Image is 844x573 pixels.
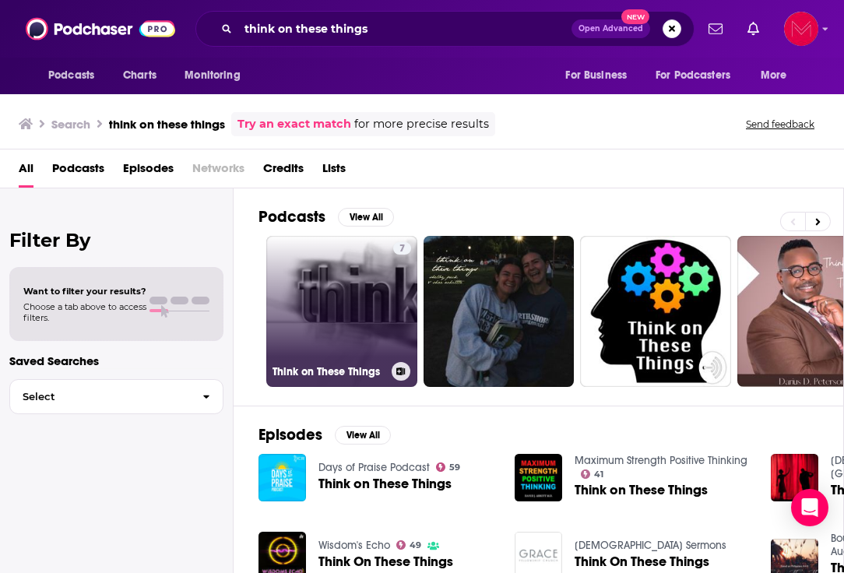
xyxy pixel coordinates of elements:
[9,379,223,414] button: Select
[322,156,346,188] a: Lists
[237,115,351,133] a: Try an exact match
[741,16,765,42] a: Show notifications dropdown
[750,61,807,90] button: open menu
[318,539,390,552] a: Wisdom's Echo
[396,540,422,550] a: 49
[123,156,174,188] a: Episodes
[9,229,223,251] h2: Filter By
[258,207,394,227] a: PodcastsView All
[656,65,730,86] span: For Podcasters
[621,9,649,24] span: New
[565,65,627,86] span: For Business
[10,392,190,402] span: Select
[113,61,166,90] a: Charts
[645,61,753,90] button: open menu
[23,301,146,323] span: Choose a tab above to access filters.
[23,286,146,297] span: Want to filter your results?
[761,65,787,86] span: More
[109,117,225,132] h3: think on these things
[581,469,604,479] a: 41
[399,241,405,257] span: 7
[174,61,260,90] button: open menu
[771,454,818,501] img: Think on These Things
[784,12,818,46] button: Show profile menu
[266,236,417,387] a: 7Think on These Things
[575,483,708,497] a: Think on These Things
[51,117,90,132] h3: Search
[192,156,244,188] span: Networks
[554,61,646,90] button: open menu
[37,61,114,90] button: open menu
[48,65,94,86] span: Podcasts
[578,25,643,33] span: Open Advanced
[702,16,729,42] a: Show notifications dropdown
[258,425,391,445] a: EpisodesView All
[410,542,421,549] span: 49
[449,464,460,471] span: 59
[318,555,453,568] a: Think On These Things
[258,454,306,501] img: Think on These Things
[185,65,240,86] span: Monitoring
[515,454,562,501] img: Think on These Things
[784,12,818,46] span: Logged in as Pamelamcclure
[258,425,322,445] h2: Episodes
[575,555,709,568] a: Think On These Things
[26,14,175,44] img: Podchaser - Follow, Share and Rate Podcasts
[571,19,650,38] button: Open AdvancedNew
[263,156,304,188] a: Credits
[318,477,452,490] a: Think on These Things
[594,471,603,478] span: 41
[393,242,411,255] a: 7
[123,65,156,86] span: Charts
[784,12,818,46] img: User Profile
[791,489,828,526] div: Open Intercom Messenger
[436,462,461,472] a: 59
[258,207,325,227] h2: Podcasts
[354,115,489,133] span: for more precise results
[273,365,385,378] h3: Think on These Things
[575,539,726,552] a: Grace Fellowship Church Sermons
[575,454,747,467] a: Maximum Strength Positive Thinking
[335,426,391,445] button: View All
[318,461,430,474] a: Days of Praise Podcast
[338,208,394,227] button: View All
[9,353,223,368] p: Saved Searches
[52,156,104,188] a: Podcasts
[195,11,695,47] div: Search podcasts, credits, & more...
[19,156,33,188] a: All
[741,118,819,131] button: Send feedback
[238,16,571,41] input: Search podcasts, credits, & more...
